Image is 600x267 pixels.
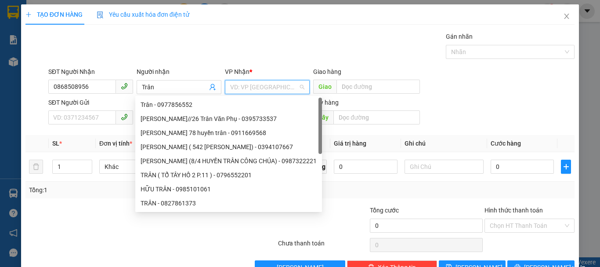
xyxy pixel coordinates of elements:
div: Chưa thanh toán [277,238,369,254]
span: Cước hàng [491,140,521,147]
span: phone [121,83,128,90]
div: [PERSON_NAME] ( 542 [PERSON_NAME]) - 0394107667 [141,142,317,152]
span: Khác [105,160,173,173]
div: [PERSON_NAME] (352 [PERSON_NAME] - 056092003792) [7,29,78,81]
div: nguyễn hoành thảo 78 huyền trân - 0911669568 [135,126,322,140]
div: HỮU TRÂN - 0985101061 [135,182,322,196]
span: Giao hàng [313,68,341,75]
div: Trân - 0977856552 [135,98,322,112]
div: Công [84,29,173,39]
span: plus [25,11,32,18]
button: plus [561,160,571,174]
img: icon [97,11,104,18]
div: NGUYỄN THỊ HẰNG (8/4 HUYỀN TRÂN CÔNG CHÚA) - 0987322221 [135,154,322,168]
div: Người nhận [137,67,221,77]
div: Trân - 0977856552 [141,100,317,110]
div: Tổng: 1 [29,185,232,195]
input: 0 [334,160,397,174]
div: 0908620076 [84,39,173,51]
label: Gán nhãn [446,33,473,40]
span: VP Nhận [225,68,249,75]
div: HỮU TRÂN - 0985101061 [141,184,317,194]
th: Ghi chú [401,135,487,152]
button: Close [554,4,579,29]
div: TRÂN ( TỔ TÂY HỒ 2 P.11 ) - 0796552201 [135,168,322,182]
div: TRÂN - 0827861373 [141,198,317,208]
span: Đơn vị tính [99,140,132,147]
input: Dọc đường [336,80,420,94]
label: Hình thức thanh toán [484,207,543,214]
div: SĐT Người Nhận [48,67,133,77]
span: Gửi: [7,8,21,18]
div: [PERSON_NAME] (8/4 HUYỀN TRÂN CÔNG CHÚA) - 0987322221 [141,156,317,166]
div: Bến Xe Đức Long [7,7,78,29]
div: SĐT Người Gửi [48,98,133,107]
span: Yêu cầu xuất hóa đơn điện tử [97,11,189,18]
div: Nguyễn Thị Thuỷ//26 Trân Văn Phụ - 0395733537 [135,112,322,126]
span: close [563,13,570,20]
span: Nhận: [84,8,105,18]
span: TẠO ĐƠN HÀNG [25,11,83,18]
div: Nguyễn Thị Ngọc Trân ( 542 Nguyễn Viết Xuân) - 0394107667 [135,140,322,154]
input: Dọc đường [333,110,420,124]
span: phone [121,113,128,121]
span: Giá trị hàng [334,140,366,147]
span: user-add [209,84,216,91]
span: Tổng cước [370,207,399,214]
div: TRÂN - 0827861373 [135,196,322,210]
span: Giao [313,80,336,94]
div: TRÂN ( TỔ TÂY HỒ 2 P.11 ) - 0796552201 [141,170,317,180]
div: VP [GEOGRAPHIC_DATA] [84,7,173,29]
input: Ghi Chú [405,160,484,174]
span: SL [52,140,59,147]
div: [PERSON_NAME]//26 Trân Văn Phụ - 0395733537 [141,114,317,124]
div: [PERSON_NAME] 78 huyền trân - 0911669568 [141,128,317,138]
button: delete [29,160,43,174]
span: plus [561,163,571,170]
